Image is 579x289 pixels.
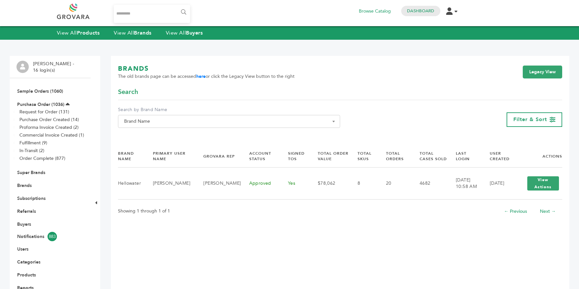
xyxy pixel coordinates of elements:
[57,29,100,36] a: View AllProducts
[504,208,527,214] a: ← Previous
[118,145,145,167] th: Brand Name
[118,207,170,215] p: Showing 1 through 1 of 1
[118,73,295,80] span: The old brands page can be accessed or click the Legacy View button to the right
[122,117,337,126] span: Brand Name
[310,145,350,167] th: Total Order Value
[145,145,195,167] th: Primary User Name
[527,176,559,191] button: View Actions
[17,88,63,94] a: Sample Orders (1060)
[19,148,44,154] a: In-Transit (2)
[19,124,79,130] a: Proforma Invoice Created (2)
[310,168,350,200] td: $78,062
[19,132,84,138] a: Commercial Invoice Created (1)
[17,221,31,227] a: Buyers
[412,145,448,167] th: Total Cases Sold
[17,259,40,265] a: Categories
[280,145,310,167] th: Signed TOS
[448,168,482,200] td: [DATE] 10:58 AM
[196,73,206,79] a: here
[19,140,47,146] a: Fulfillment (9)
[17,182,32,189] a: Brands
[523,66,562,78] a: Legacy View
[359,8,391,15] a: Browse Catalog
[118,168,145,200] td: Hellowater
[412,168,448,200] td: 4682
[114,29,152,36] a: View AllBrands
[378,145,412,167] th: Total Orders
[17,170,45,176] a: Super Brands
[513,116,547,123] span: Filter & Sort
[349,168,378,200] td: 8
[186,29,203,36] strong: Buyers
[482,168,516,200] td: [DATE]
[17,195,46,201] a: Subscriptions
[118,115,340,128] span: Brand Name
[114,5,190,23] input: Search...
[19,109,69,115] a: Request for Order (131)
[241,168,280,200] td: Approved
[17,101,64,108] a: Purchase Order (1036)
[145,168,195,200] td: [PERSON_NAME]
[33,61,76,73] li: [PERSON_NAME] - 16 login(s)
[118,88,138,97] span: Search
[48,232,57,241] span: 883
[19,117,79,123] a: Purchase Order Created (14)
[349,145,378,167] th: Total SKUs
[118,107,340,113] label: Search by Brand Name
[16,61,29,73] img: profile.png
[448,145,482,167] th: Last Login
[166,29,203,36] a: View AllBuyers
[118,64,295,73] h1: BRANDS
[195,168,241,200] td: [PERSON_NAME]
[407,8,434,14] a: Dashboard
[19,155,65,161] a: Order Complete (877)
[280,168,310,200] td: Yes
[378,168,412,200] td: 20
[195,145,241,167] th: Grovara Rep
[17,246,28,252] a: Users
[77,29,100,36] strong: Products
[482,145,516,167] th: User Created
[17,232,83,241] a: Notifications883
[241,145,280,167] th: Account Status
[516,145,562,167] th: Actions
[540,208,556,214] a: Next →
[134,29,151,36] strong: Brands
[17,272,36,278] a: Products
[17,208,36,214] a: Referrals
